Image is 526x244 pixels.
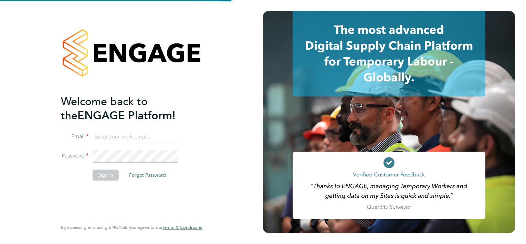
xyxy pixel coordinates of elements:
[124,170,171,181] button: Forgot Password
[93,170,119,181] button: Sign In
[61,133,88,140] label: Email
[61,152,88,160] label: Password
[162,225,202,230] a: Terms & Conditions
[61,95,148,122] span: Welcome back to the
[93,131,178,143] input: Enter your work email...
[61,224,202,230] span: By accessing and using ENGAGE you agree to our
[61,94,195,123] h2: ENGAGE Platform!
